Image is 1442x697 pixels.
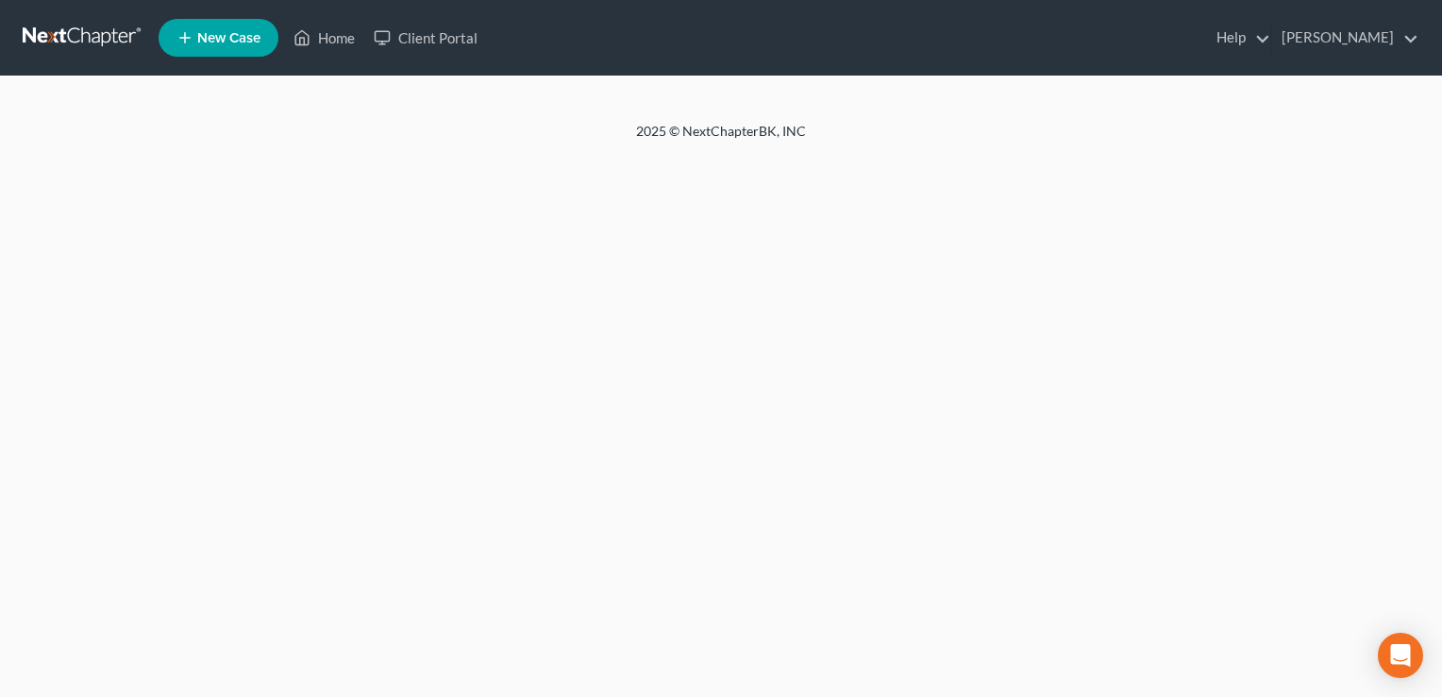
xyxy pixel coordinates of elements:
a: Help [1207,21,1270,55]
a: Home [284,21,364,55]
div: 2025 © NextChapterBK, INC [183,122,1259,156]
a: Client Portal [364,21,487,55]
a: [PERSON_NAME] [1272,21,1418,55]
new-legal-case-button: New Case [159,19,278,57]
div: Open Intercom Messenger [1378,633,1423,678]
